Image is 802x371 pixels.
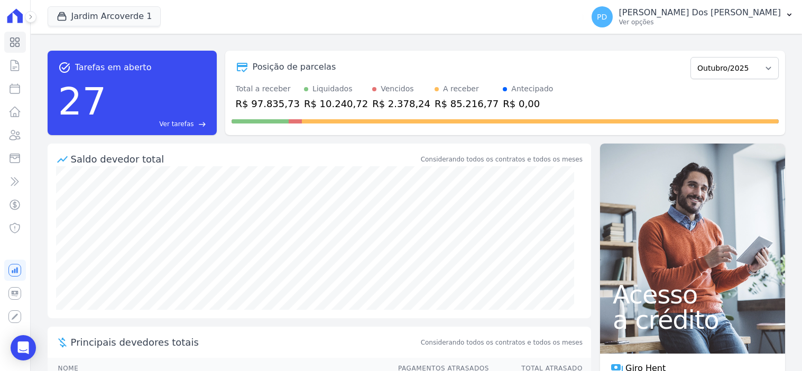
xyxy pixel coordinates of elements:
span: PD [597,13,607,21]
div: R$ 97.835,73 [236,97,300,111]
div: Considerando todos os contratos e todos os meses [421,155,583,164]
p: [PERSON_NAME] Dos [PERSON_NAME] [619,7,781,18]
div: R$ 10.240,72 [304,97,368,111]
div: Total a receber [236,83,300,94]
span: Tarefas em aberto [75,61,152,74]
a: Ver tarefas east [110,119,206,129]
button: PD [PERSON_NAME] Dos [PERSON_NAME] Ver opções [583,2,802,32]
p: Ver opções [619,18,781,26]
span: east [198,120,206,128]
div: Liquidados [312,83,353,94]
div: Antecipado [511,83,553,94]
div: R$ 85.216,77 [435,97,499,111]
div: Saldo devedor total [71,152,419,166]
span: a crédito [613,307,772,332]
span: Principais devedores totais [71,335,419,349]
div: Vencidos [381,83,413,94]
span: Ver tarefas [159,119,193,129]
div: Open Intercom Messenger [11,335,36,360]
span: Acesso [613,282,772,307]
button: Jardim Arcoverde 1 [48,6,161,26]
span: task_alt [58,61,71,74]
div: A receber [443,83,479,94]
span: Considerando todos os contratos e todos os meses [421,338,583,347]
div: R$ 2.378,24 [372,97,430,111]
div: Posição de parcelas [253,61,336,73]
div: R$ 0,00 [503,97,553,111]
div: 27 [58,74,107,129]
